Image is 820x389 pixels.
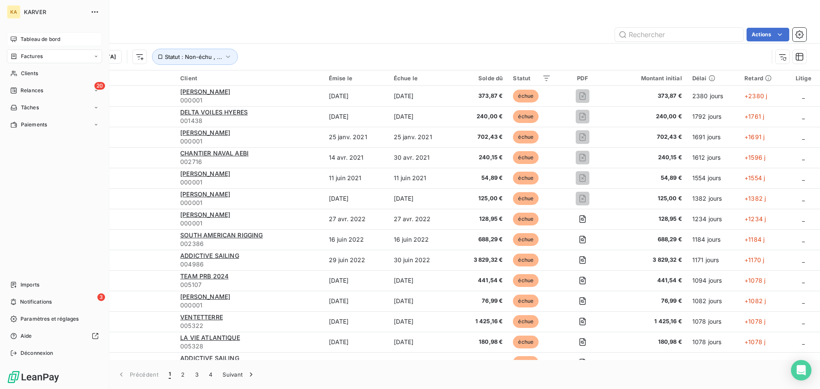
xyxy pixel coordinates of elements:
span: Tâches [21,104,39,111]
span: 240,15 € [614,153,682,162]
span: 441,54 € [614,276,682,285]
div: Litige [792,75,815,82]
div: Retard [744,75,782,82]
span: +1234 j [744,215,766,222]
span: +1184 j [744,236,764,243]
span: DELTA VOILES HYERES [180,108,248,116]
span: +1078 j [744,338,765,345]
span: _ [802,236,805,243]
span: 005322 [180,322,319,330]
span: 240,00 € [614,112,682,121]
span: Relances [20,87,43,94]
span: Statut : Non-échu , ... [165,53,222,60]
span: +1382 j [744,195,766,202]
span: Paramètres et réglages [20,315,79,323]
span: SOUTH AMERICAN RIGGING [180,231,263,239]
span: +1554 j [744,174,765,181]
span: 128,95 € [459,215,503,223]
span: 125,00 € [459,194,503,203]
span: Déconnexion [20,349,53,357]
td: 2380 jours [687,86,739,106]
span: 240,00 € [459,112,503,121]
span: 195,41 € [614,358,682,367]
span: +1170 j [744,256,764,263]
button: Précédent [112,366,164,383]
span: _ [802,92,805,99]
span: 000001 [180,219,319,228]
td: [DATE] [324,352,389,373]
img: Logo LeanPay [7,370,60,384]
button: 4 [204,366,217,383]
span: _ [802,256,805,263]
span: _ [802,297,805,304]
span: KARVER [24,9,85,15]
td: 1382 jours [687,188,739,209]
span: +1047 j [744,359,765,366]
td: 1554 jours [687,168,739,188]
span: [PERSON_NAME] [180,211,230,218]
td: [DATE] [324,270,389,291]
span: _ [802,215,805,222]
span: 441,54 € [459,276,503,285]
button: Actions [747,28,789,41]
td: [DATE] [389,270,454,291]
span: 000001 [180,137,319,146]
span: échue [513,131,539,143]
td: [DATE] [324,332,389,352]
span: Clients [21,70,38,77]
div: Émise le [329,75,384,82]
span: _ [802,113,805,120]
span: 125,00 € [614,194,682,203]
td: 1612 jours [687,147,739,168]
span: LA VIE ATLANTIQUE [180,334,240,341]
span: 128,95 € [614,215,682,223]
span: échue [513,213,539,225]
td: 1047 jours [687,352,739,373]
span: 20 [94,82,105,90]
td: 16 juin 2022 [324,229,389,250]
span: 76,99 € [459,297,503,305]
button: 2 [176,366,190,383]
span: _ [802,359,805,366]
span: échue [513,233,539,246]
span: [PERSON_NAME] [180,129,230,136]
td: [DATE] [324,291,389,311]
td: 1691 jours [687,127,739,147]
span: 688,29 € [459,235,503,244]
td: 27 avr. 2022 [324,209,389,229]
div: Client [180,75,319,82]
span: [PERSON_NAME] [180,190,230,198]
span: _ [802,318,805,325]
span: +1761 j [744,113,764,120]
td: 1171 jours [687,250,739,270]
span: TEAM PRB 2024 [180,272,228,280]
td: 1078 jours [687,332,739,352]
span: échue [513,172,539,184]
span: 688,29 € [614,235,682,244]
span: échue [513,110,539,123]
span: 3 [97,293,105,301]
span: Tableau de bord [20,35,60,43]
span: _ [802,338,805,345]
td: 1184 jours [687,229,739,250]
span: ADDICTIVE SAILING [180,354,239,362]
input: Rechercher [615,28,743,41]
span: 000001 [180,199,319,207]
span: échue [513,356,539,369]
td: [DATE] [389,291,454,311]
span: 54,89 € [459,174,503,182]
span: _ [802,174,805,181]
span: échue [513,192,539,205]
td: 30 juin 2022 [389,250,454,270]
span: Notifications [20,298,52,306]
span: 702,43 € [614,133,682,141]
span: Aide [20,332,32,340]
span: échue [513,336,539,348]
span: 000001 [180,178,319,187]
td: 14 avr. 2021 [324,147,389,168]
td: [DATE] [324,311,389,332]
span: échue [513,295,539,307]
td: 29 juin 2022 [324,250,389,270]
span: 005328 [180,342,319,351]
div: KA [7,5,20,19]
